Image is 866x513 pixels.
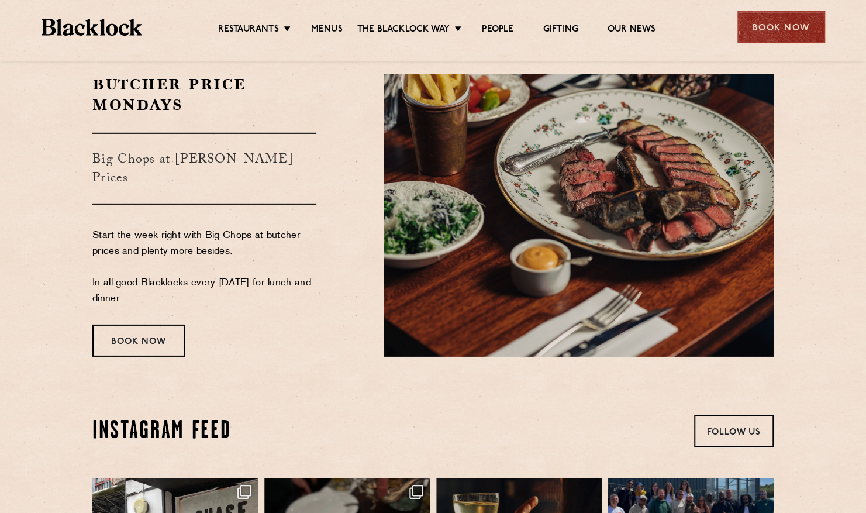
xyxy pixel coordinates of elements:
[384,74,774,357] img: Jun23_BlacklockCW_DSC03640.jpg
[482,24,513,37] a: People
[92,228,316,307] p: Start the week right with Big Chops at butcher prices and plenty more besides. In all good Blackl...
[357,24,450,37] a: The Blacklock Way
[92,133,316,205] h3: Big Chops at [PERSON_NAME] Prices
[608,24,656,37] a: Our News
[92,74,316,115] h2: Butcher Price Mondays
[92,325,185,357] div: Book Now
[737,11,825,43] div: Book Now
[409,485,423,499] svg: Clone
[218,24,279,37] a: Restaurants
[42,19,143,36] img: BL_Textured_Logo-footer-cropped.svg
[694,415,774,447] a: Follow Us
[543,24,578,37] a: Gifting
[237,485,251,499] svg: Clone
[311,24,343,37] a: Menus
[92,417,231,446] h2: Instagram Feed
